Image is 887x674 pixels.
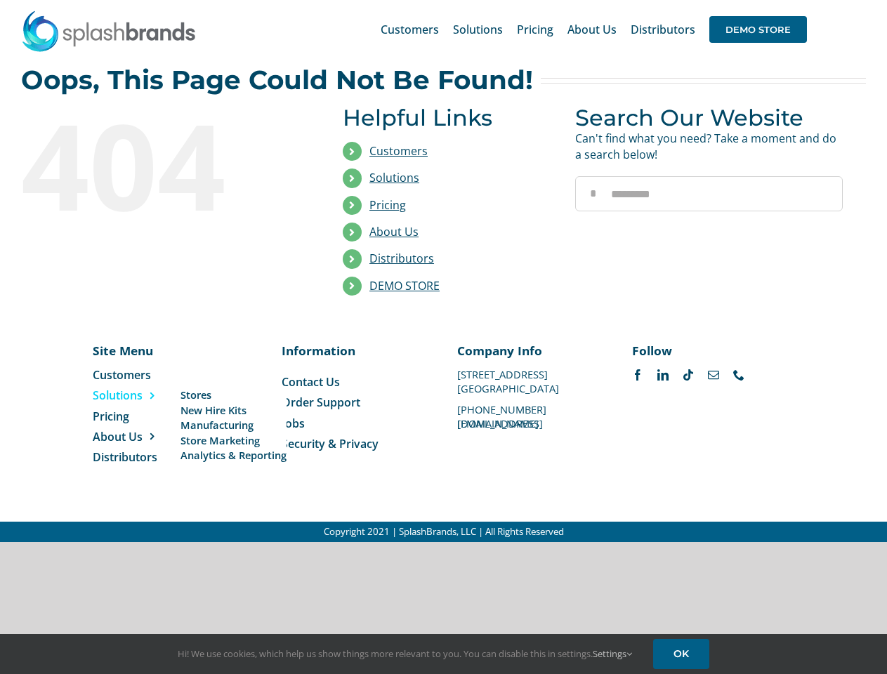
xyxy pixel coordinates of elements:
a: Stores [180,388,287,402]
a: Customers [93,367,188,383]
span: Customers [93,367,151,383]
a: Manufacturing [180,418,287,432]
h2: Oops, This Page Could Not Be Found! [21,66,533,94]
span: About Us [93,429,143,444]
img: SplashBrands.com Logo [21,10,197,52]
span: Distributors [93,449,157,465]
span: Distributors [631,24,695,35]
span: Hi! We use cookies, which help us show things more relevant to you. You can disable this in setti... [178,647,632,660]
p: Can't find what you need? Take a moment and do a search below! [575,131,843,162]
h3: Search Our Website [575,105,843,131]
span: Pricing [517,24,553,35]
span: Contact Us [282,374,340,390]
a: linkedin [657,369,669,381]
a: OK [653,639,709,669]
p: Site Menu [93,342,188,359]
nav: Menu [93,367,188,465]
a: Pricing [517,7,553,52]
span: Stores [180,388,211,402]
a: Distributors [93,449,188,465]
p: Information [282,342,430,359]
a: tiktok [683,369,694,381]
p: Company Info [457,342,605,359]
span: Solutions [93,388,143,403]
a: Contact Us [282,374,430,390]
h3: Helpful Links [343,105,554,131]
span: Jobs [282,416,305,431]
a: New Hire Kits [180,403,287,418]
a: Settings [593,647,632,660]
nav: Main Menu [381,7,807,52]
a: Analytics & Reporting [180,448,287,463]
span: Pricing [93,409,129,424]
a: phone [733,369,744,381]
a: Pricing [93,409,188,424]
a: mail [708,369,719,381]
a: DEMO STORE [709,7,807,52]
span: Customers [381,24,439,35]
a: Customers [381,7,439,52]
a: DEMO STORE [369,278,440,293]
a: Solutions [369,170,419,185]
span: Solutions [453,24,503,35]
a: About Us [369,224,419,239]
a: Distributors [369,251,434,266]
a: About Us [93,429,188,444]
nav: Menu [282,374,430,452]
span: Manufacturing [180,418,254,432]
a: Store Marketing [180,433,287,448]
a: Customers [369,143,428,159]
a: Jobs [282,416,430,431]
span: Store Marketing [180,433,260,448]
a: facebook [632,369,643,381]
a: Solutions [93,388,188,403]
span: DEMO STORE [709,16,807,43]
p: Follow [632,342,780,359]
input: Search... [575,176,843,211]
a: Pricing [369,197,406,213]
a: Order Support [282,395,430,410]
input: Search [575,176,610,211]
span: Security & Privacy [282,436,379,451]
div: 404 [21,105,289,224]
span: New Hire Kits [180,403,247,418]
a: Distributors [631,7,695,52]
span: Order Support [282,395,360,410]
span: About Us [567,24,617,35]
a: Security & Privacy [282,436,430,451]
